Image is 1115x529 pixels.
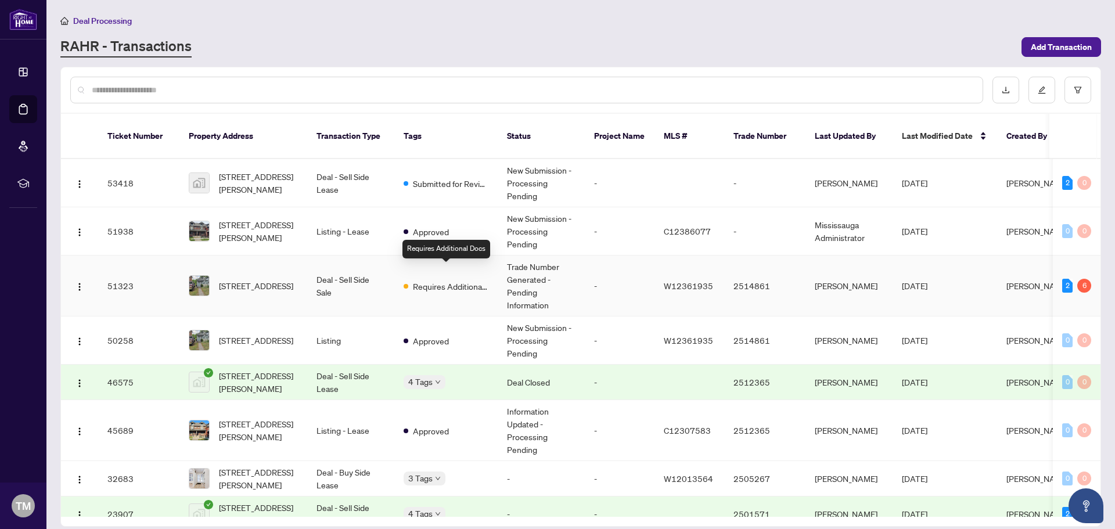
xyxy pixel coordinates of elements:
[1077,472,1091,485] div: 0
[724,114,805,159] th: Trade Number
[902,473,927,484] span: [DATE]
[1006,425,1069,436] span: [PERSON_NAME]
[75,337,84,346] img: Logo
[498,207,585,255] td: New Submission - Processing Pending
[498,255,585,316] td: Trade Number Generated - Pending Information
[75,475,84,484] img: Logo
[902,425,927,436] span: [DATE]
[435,379,441,385] span: down
[307,207,394,255] td: Listing - Lease
[98,461,179,496] td: 32683
[16,498,31,514] span: TM
[189,372,209,392] img: thumbnail-img
[179,114,307,159] th: Property Address
[189,221,209,241] img: thumbnail-img
[219,418,298,443] span: [STREET_ADDRESS][PERSON_NAME]
[1062,176,1073,190] div: 2
[805,461,893,496] td: [PERSON_NAME]
[724,207,805,255] td: -
[585,114,654,159] th: Project Name
[75,228,84,237] img: Logo
[1006,226,1069,236] span: [PERSON_NAME]
[219,279,293,292] span: [STREET_ADDRESS]
[1064,77,1091,103] button: filter
[70,174,89,192] button: Logo
[724,159,805,207] td: -
[204,368,213,377] span: check-circle
[1006,335,1069,346] span: [PERSON_NAME]
[1069,488,1103,523] button: Open asap
[98,365,179,400] td: 46575
[413,280,488,293] span: Requires Additional Docs
[75,379,84,388] img: Logo
[902,226,927,236] span: [DATE]
[1074,86,1082,94] span: filter
[219,466,298,491] span: [STREET_ADDRESS][PERSON_NAME]
[498,159,585,207] td: New Submission - Processing Pending
[394,114,498,159] th: Tags
[75,179,84,189] img: Logo
[1077,423,1091,437] div: 0
[189,504,209,524] img: thumbnail-img
[664,226,711,236] span: C12386077
[902,178,927,188] span: [DATE]
[435,511,441,517] span: down
[204,500,213,509] span: check-circle
[70,469,89,488] button: Logo
[189,173,209,193] img: thumbnail-img
[1022,37,1101,57] button: Add Transaction
[70,331,89,350] button: Logo
[805,159,893,207] td: [PERSON_NAME]
[70,276,89,295] button: Logo
[805,114,893,159] th: Last Updated By
[413,225,449,238] span: Approved
[805,207,893,255] td: Mississauga Administrator
[189,330,209,350] img: thumbnail-img
[1077,375,1091,389] div: 0
[98,159,179,207] td: 53418
[1077,279,1091,293] div: 6
[1062,333,1073,347] div: 0
[498,114,585,159] th: Status
[98,114,179,159] th: Ticket Number
[902,335,927,346] span: [DATE]
[585,159,654,207] td: -
[1031,38,1092,56] span: Add Transaction
[664,473,713,484] span: W12013564
[997,114,1067,159] th: Created By
[498,461,585,496] td: -
[70,373,89,391] button: Logo
[1038,86,1046,94] span: edit
[902,129,973,142] span: Last Modified Date
[724,316,805,365] td: 2514861
[189,469,209,488] img: thumbnail-img
[724,461,805,496] td: 2505267
[9,9,37,30] img: logo
[402,240,490,258] div: Requires Additional Docs
[435,476,441,481] span: down
[307,400,394,461] td: Listing - Lease
[189,420,209,440] img: thumbnail-img
[307,461,394,496] td: Deal - Buy Side Lease
[1062,423,1073,437] div: 0
[413,334,449,347] span: Approved
[902,280,927,291] span: [DATE]
[1006,509,1069,519] span: [PERSON_NAME]
[73,16,132,26] span: Deal Processing
[307,255,394,316] td: Deal - Sell Side Sale
[70,421,89,440] button: Logo
[98,207,179,255] td: 51938
[60,37,192,57] a: RAHR - Transactions
[992,77,1019,103] button: download
[498,365,585,400] td: Deal Closed
[902,509,927,519] span: [DATE]
[902,377,927,387] span: [DATE]
[498,316,585,365] td: New Submission - Processing Pending
[307,114,394,159] th: Transaction Type
[98,316,179,365] td: 50258
[1077,224,1091,238] div: 0
[98,255,179,316] td: 51323
[1002,86,1010,94] span: download
[1006,178,1069,188] span: [PERSON_NAME]
[1062,472,1073,485] div: 0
